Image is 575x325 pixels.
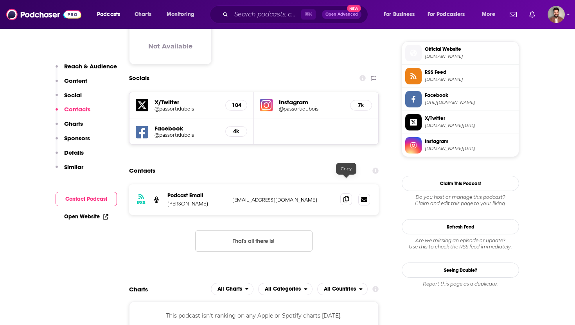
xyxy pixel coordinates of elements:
span: Open Advanced [325,12,358,16]
button: Refresh Feed [402,219,519,234]
a: Open Website [64,213,108,220]
a: X/Twitter[DOMAIN_NAME][URL] [405,114,516,130]
button: open menu [161,8,205,21]
span: Do you host or manage this podcast? [402,194,519,200]
h2: Countries [317,283,368,295]
h3: RSS [137,200,146,206]
span: Charts [135,9,151,20]
a: Show notifications dropdown [526,8,538,21]
div: Copy [336,163,356,175]
p: Social [64,91,82,99]
img: User Profile [548,6,565,23]
span: instagram.com/passortidubois [425,146,516,152]
h5: Facebook [155,125,219,132]
span: For Business [384,9,415,20]
span: More [482,9,495,20]
h2: Charts [129,286,148,293]
p: Charts [64,120,83,127]
a: Instagram[DOMAIN_NAME][URL] [405,137,516,154]
span: https://www.facebook.com/passortidubois [425,100,516,105]
h5: Instagram [279,98,344,106]
span: twitter.com/passortidubois [425,123,516,129]
button: open menu [258,283,313,295]
a: Seeing Double? [402,262,519,278]
button: Sponsors [56,134,90,149]
p: Similar [64,163,83,171]
button: Similar [56,163,83,178]
button: open menu [211,283,254,295]
p: Reach & Audience [64,62,117,70]
span: Podcasts [97,9,120,20]
button: open menu [378,8,424,21]
span: feeds.buzzsprout.com [425,77,516,82]
a: @passortidubois [155,106,219,112]
img: Podchaser - Follow, Share and Rate Podcasts [6,7,81,22]
button: Social [56,91,82,106]
p: Contacts [64,105,90,113]
a: Charts [129,8,156,21]
a: Official Website[DOMAIN_NAME] [405,45,516,61]
button: open menu [476,8,505,21]
div: Report this page as a duplicate. [402,281,519,287]
span: Instagram [425,138,516,145]
button: Details [56,149,84,163]
span: Monitoring [167,9,194,20]
a: Facebook[URL][DOMAIN_NAME] [405,91,516,107]
p: [PERSON_NAME] [167,200,226,207]
button: Open AdvancedNew [322,10,361,19]
p: Content [64,77,87,84]
h5: 4k [232,128,241,135]
span: Official Website [425,46,516,53]
span: All Countries [324,286,356,292]
button: Charts [56,120,83,134]
a: @passortidubois [155,132,219,138]
div: Are we missing an episode or update? Use this to check the RSS feed immediately. [402,237,519,250]
h3: Not Available [148,43,192,50]
button: open menu [422,8,476,21]
button: Nothing here. [195,230,313,252]
button: Claim This Podcast [402,176,519,191]
a: RSS Feed[DOMAIN_NAME] [405,68,516,84]
span: RSS Feed [425,69,516,76]
h5: X/Twitter [155,98,219,106]
button: Show profile menu [548,6,565,23]
span: Facebook [425,92,516,99]
a: @passortidubois [279,106,344,112]
button: open menu [92,8,130,21]
p: Sponsors [64,134,90,142]
h2: Contacts [129,163,155,178]
button: Contact Podcast [56,192,117,206]
img: iconImage [260,99,273,111]
button: Contacts [56,105,90,120]
button: open menu [317,283,368,295]
p: [EMAIL_ADDRESS][DOMAIN_NAME] [232,196,334,203]
span: ⌘ K [301,9,316,20]
span: passortidubois.buzzsprout.com [425,54,516,59]
h5: 7k [357,102,365,109]
span: All Categories [265,286,301,292]
button: Content [56,77,87,91]
p: Podcast Email [167,192,226,199]
p: Details [64,149,84,156]
span: New [347,5,361,12]
span: Logged in as calmonaghan [548,6,565,23]
button: Reach & Audience [56,62,117,77]
div: Claim and edit this page to your liking. [402,194,519,207]
h2: Platforms [211,283,254,295]
input: Search podcasts, credits, & more... [231,8,301,21]
h2: Categories [258,283,313,295]
span: X/Twitter [425,115,516,122]
span: For Podcasters [428,9,465,20]
a: Show notifications dropdown [507,8,520,21]
h5: 104 [232,102,241,109]
div: Search podcasts, credits, & more... [217,5,376,23]
span: All Charts [217,286,242,292]
h2: Socials [129,71,149,86]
